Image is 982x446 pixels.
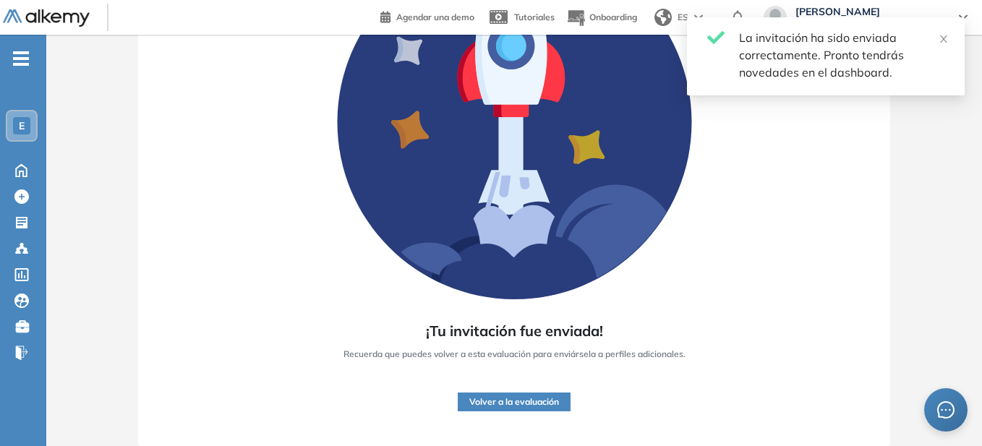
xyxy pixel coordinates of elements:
[678,11,688,24] span: ES
[937,401,955,419] span: message
[19,120,25,132] span: E
[795,6,944,17] span: [PERSON_NAME]
[739,29,947,81] div: La invitación ha sido enviada correctamente. Pronto tendrás novedades en el dashboard.
[939,34,949,44] span: close
[426,320,603,342] span: ¡Tu invitación fue enviada!
[589,12,637,22] span: Onboarding
[694,14,703,20] img: arrow
[13,57,29,60] i: -
[458,393,571,411] button: Volver a la evaluación
[3,9,90,27] img: Logo
[343,348,686,361] span: Recuerda que puedes volver a esta evaluación para enviársela a perfiles adicionales.
[566,2,637,33] button: Onboarding
[514,12,555,22] span: Tutoriales
[654,9,672,26] img: world
[396,12,474,22] span: Agendar una demo
[380,7,474,25] a: Agendar una demo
